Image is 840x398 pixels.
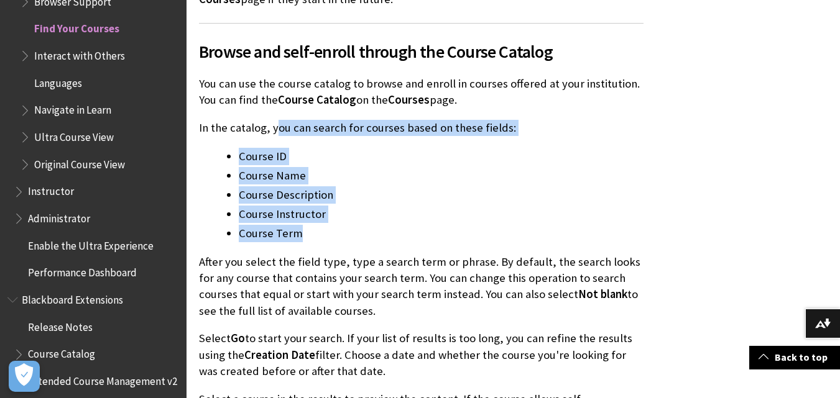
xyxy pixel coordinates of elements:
span: Instructor [28,181,74,198]
p: After you select the field type, type a search term or phrase. By default, the search looks for a... [199,254,644,319]
span: Courses [388,93,430,107]
li: Course ID [239,148,644,165]
span: Release Notes [28,317,93,333]
button: Open Preferences [9,361,40,392]
span: Blackboard Extensions [22,289,123,306]
span: Original Course View [34,154,125,171]
span: Languages [34,73,82,89]
p: You can use the course catalog to browse and enroll in courses offered at your institution. You c... [199,76,644,108]
span: Course Catalog [28,344,95,361]
p: Select to start your search. If your list of results is too long, you can refine the results usin... [199,330,644,379]
p: In the catalog, you can search for courses based on these fields: [199,120,644,136]
span: Creation Date [244,348,315,362]
span: Interact with Others [34,45,125,62]
span: Course Catalog [278,93,356,107]
li: Course Term [239,225,644,242]
span: Performance Dashboard [28,263,137,279]
li: Course Description [239,186,644,204]
span: Browse and self-enroll through the Course Catalog [199,38,644,65]
span: Go [231,331,245,345]
span: Administrator [28,208,90,225]
li: Course Instructor [239,206,644,223]
span: Not blank [578,287,627,301]
span: Find Your Courses [34,19,119,35]
span: Navigate in Learn [34,100,111,117]
span: Extended Course Management v2 [28,371,177,387]
span: Enable the Ultra Experience [28,235,154,252]
li: Course Name [239,167,644,184]
span: Ultra Course View [34,127,114,143]
a: Back to top [749,346,840,369]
